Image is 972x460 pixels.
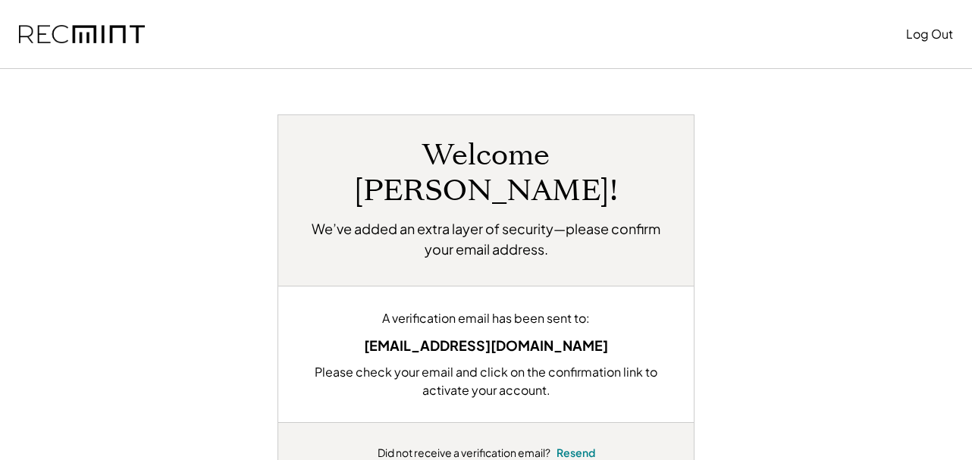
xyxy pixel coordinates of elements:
h2: We’ve added an extra layer of security—please confirm your email address. [301,218,671,259]
div: Please check your email and click on the confirmation link to activate your account. [301,363,671,399]
h1: Welcome [PERSON_NAME]! [301,138,671,209]
button: Log Out [906,19,953,49]
img: recmint-logotype%403x.png [19,25,145,44]
div: A verification email has been sent to: [301,309,671,327]
div: [EMAIL_ADDRESS][DOMAIN_NAME] [301,335,671,355]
